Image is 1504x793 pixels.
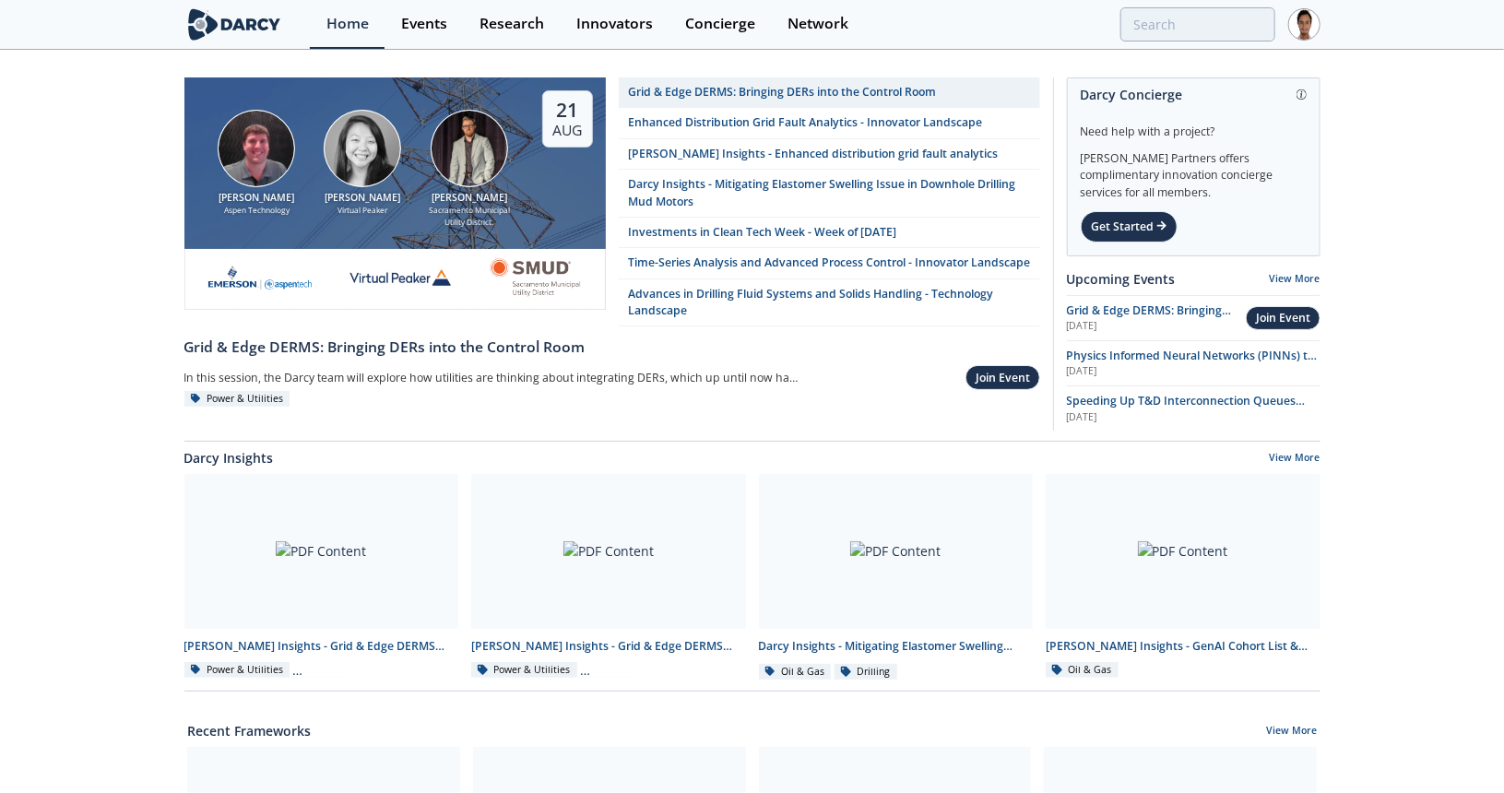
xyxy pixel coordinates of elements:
[1067,302,1232,335] span: Grid & Edge DERMS: Bringing DERs into the Control Room
[965,365,1039,390] button: Join Event
[422,205,515,228] div: Sacramento Municipal Utility District.
[316,191,409,206] div: [PERSON_NAME]
[1081,211,1178,243] div: Get Started
[552,122,582,140] div: Aug
[316,205,409,217] div: Virtual Peaker
[184,391,290,408] div: Power & Utilities
[977,370,1031,386] div: Join Event
[759,664,832,681] div: Oil & Gas
[628,84,936,101] div: Grid & Edge DERMS: Bringing DERs into the Control Room
[619,139,1040,170] a: [PERSON_NAME] Insights - Enhanced distribution grid fault analytics
[1046,638,1320,655] div: [PERSON_NAME] Insights - GenAI Cohort List & Contact Info
[465,474,752,681] a: PDF Content [PERSON_NAME] Insights - Grid & Edge DERMS Consolidated Deck Power & Utilities
[431,110,508,187] img: Yevgeniy Postnov
[184,77,606,326] a: Jonathan Curtis [PERSON_NAME] Aspen Technology Brenda Chew [PERSON_NAME] Virtual Peaker Yevgeniy ...
[471,662,577,679] div: Power & Utilities
[210,205,303,217] div: Aspen Technology
[184,638,459,655] div: [PERSON_NAME] Insights - Grid & Edge DERMS Integration
[1246,306,1320,331] button: Join Event
[1067,348,1318,380] span: Physics Informed Neural Networks (PINNs) to Accelerate Subsurface Scenario Analysis
[1297,89,1307,100] img: information.svg
[218,110,295,187] img: Jonathan Curtis
[324,110,401,187] img: Brenda Chew
[349,258,452,297] img: virtual-peaker.com.png
[1067,269,1176,289] a: Upcoming Events
[1257,310,1311,326] div: Join Event
[835,664,897,681] div: Drilling
[1270,451,1320,468] a: View More
[326,17,369,31] div: Home
[759,638,1034,655] div: Darcy Insights - Mitigating Elastomer Swelling Issue in Downhole Drilling Mud Motors
[619,77,1040,108] a: Grid & Edge DERMS: Bringing DERs into the Control Room
[1067,393,1320,424] a: Speeding Up T&D Interconnection Queues with Enhanced Software Solutions [DATE]
[480,17,544,31] div: Research
[187,721,311,740] a: Recent Frameworks
[208,258,312,297] img: cb84fb6c-3603-43a1-87e3-48fd23fb317a
[1266,724,1317,740] a: View More
[1067,348,1320,379] a: Physics Informed Neural Networks (PINNs) to Accelerate Subsurface Scenario Analysis [DATE]
[619,218,1040,248] a: Investments in Clean Tech Week - Week of [DATE]
[1067,319,1247,334] div: [DATE]
[1120,7,1275,41] input: Advanced Search
[178,474,466,681] a: PDF Content [PERSON_NAME] Insights - Grid & Edge DERMS Integration Power & Utilities
[184,326,1040,358] a: Grid & Edge DERMS: Bringing DERs into the Control Room
[685,17,755,31] div: Concierge
[1067,302,1247,334] a: Grid & Edge DERMS: Bringing DERs into the Control Room [DATE]
[552,98,582,122] div: 21
[490,258,581,297] img: Smud.org.png
[619,248,1040,278] a: Time-Series Analysis and Advanced Process Control - Innovator Landscape
[1046,662,1119,679] div: Oil & Gas
[1288,8,1320,41] img: Profile
[184,8,285,41] img: logo-wide.svg
[619,108,1040,138] a: Enhanced Distribution Grid Fault Analytics - Innovator Landscape
[422,191,515,206] div: [PERSON_NAME]
[1081,111,1307,140] div: Need help with a project?
[1067,410,1320,425] div: [DATE]
[1039,474,1327,681] a: PDF Content [PERSON_NAME] Insights - GenAI Cohort List & Contact Info Oil & Gas
[210,191,303,206] div: [PERSON_NAME]
[184,448,274,468] a: Darcy Insights
[184,662,290,679] div: Power & Utilities
[619,279,1040,327] a: Advances in Drilling Fluid Systems and Solids Handling - Technology Landscape
[1081,140,1307,201] div: [PERSON_NAME] Partners offers complimentary innovation concierge services for all members.
[752,474,1040,681] a: PDF Content Darcy Insights - Mitigating Elastomer Swelling Issue in Downhole Drilling Mud Motors ...
[1270,272,1320,285] a: View More
[1067,393,1306,425] span: Speeding Up T&D Interconnection Queues with Enhanced Software Solutions
[1067,364,1320,379] div: [DATE]
[788,17,848,31] div: Network
[184,365,804,391] div: In this session, the Darcy team will explore how utilities are thinking about integrating DERs, w...
[1081,78,1307,111] div: Darcy Concierge
[576,17,653,31] div: Innovators
[471,638,746,655] div: [PERSON_NAME] Insights - Grid & Edge DERMS Consolidated Deck
[401,17,447,31] div: Events
[184,337,1040,359] div: Grid & Edge DERMS: Bringing DERs into the Control Room
[619,170,1040,218] a: Darcy Insights - Mitigating Elastomer Swelling Issue in Downhole Drilling Mud Motors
